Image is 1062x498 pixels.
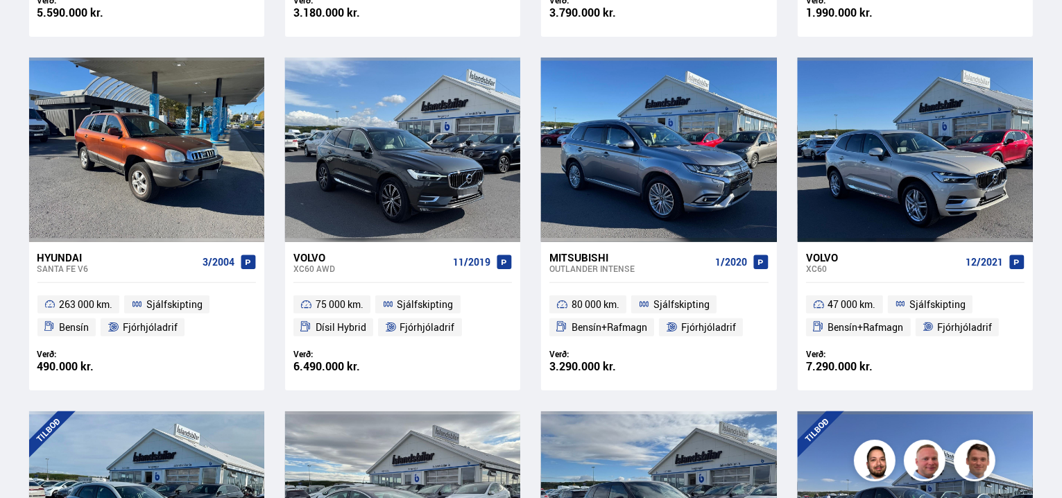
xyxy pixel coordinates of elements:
div: Verð: [806,349,916,359]
div: 490.000 kr. [37,361,147,372]
span: Sjálfskipting [653,296,710,313]
span: 80 000 km. [572,296,619,313]
div: Verð: [37,349,147,359]
a: Mitsubishi Outlander INTENSE 1/2020 80 000 km. Sjálfskipting Bensín+Rafmagn Fjórhjóladrif Verð: 3... [541,242,776,390]
span: Sjálfskipting [397,296,454,313]
div: 7.290.000 kr. [806,361,916,372]
a: Volvo XC60 AWD 11/2019 75 000 km. Sjálfskipting Dísil Hybrid Fjórhjóladrif Verð: 6.490.000 kr. [285,242,520,390]
div: 6.490.000 kr. [293,361,403,372]
span: Sjálfskipting [909,296,966,313]
span: Fjórhjóladrif [681,319,736,336]
div: Outlander INTENSE [549,264,709,273]
span: Sjálfskipting [146,296,203,313]
span: Dísil Hybrid [316,319,366,336]
span: Fjórhjóladrif [400,319,455,336]
div: Santa Fe V6 [37,264,197,273]
img: FbJEzSuNWCJXmdc-.webp [956,442,997,483]
div: Volvo [806,251,960,264]
span: 75 000 km. [316,296,363,313]
div: XC60 AWD [293,264,447,273]
span: Bensín [59,319,89,336]
div: 1.990.000 kr. [806,7,916,19]
span: 47 000 km. [828,296,876,313]
div: 3.790.000 kr. [549,7,659,19]
div: Verð: [549,349,659,359]
a: Hyundai Santa Fe V6 3/2004 263 000 km. Sjálfskipting Bensín Fjórhjóladrif Verð: 490.000 kr. [29,242,264,390]
a: Volvo XC60 12/2021 47 000 km. Sjálfskipting Bensín+Rafmagn Fjórhjóladrif Verð: 7.290.000 kr. [798,242,1033,390]
div: Volvo [293,251,447,264]
div: Verð: [293,349,403,359]
span: 1/2020 [715,257,747,268]
img: nhp88E3Fdnt1Opn2.png [856,442,898,483]
div: 3.290.000 kr. [549,361,659,372]
span: 11/2019 [453,257,490,268]
button: Opna LiveChat spjallviðmót [11,6,53,47]
span: 3/2004 [203,257,234,268]
div: XC60 [806,264,960,273]
span: 12/2021 [966,257,1003,268]
span: Fjórhjóladrif [123,319,178,336]
span: Bensín+Rafmagn [572,319,647,336]
span: 263 000 km. [59,296,112,313]
div: 3.180.000 kr. [293,7,403,19]
div: 5.590.000 kr. [37,7,147,19]
span: Bensín+Rafmagn [828,319,904,336]
div: Hyundai [37,251,197,264]
span: Fjórhjóladrif [937,319,992,336]
img: siFngHWaQ9KaOqBr.png [906,442,948,483]
div: Mitsubishi [549,251,709,264]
